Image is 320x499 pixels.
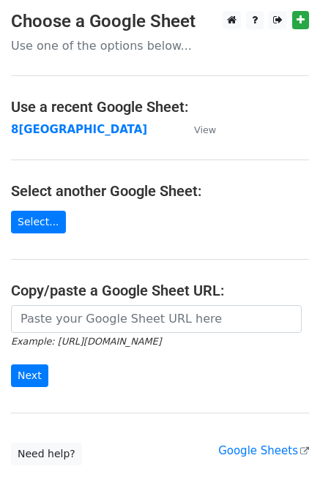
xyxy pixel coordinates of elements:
a: Google Sheets [218,444,309,457]
h4: Copy/paste a Google Sheet URL: [11,282,309,299]
small: View [194,124,216,135]
h3: Choose a Google Sheet [11,11,309,32]
a: 8[GEOGRAPHIC_DATA] [11,123,147,136]
a: Select... [11,211,66,233]
a: Need help? [11,443,82,465]
h4: Select another Google Sheet: [11,182,309,200]
small: Example: [URL][DOMAIN_NAME] [11,336,161,347]
a: View [179,123,216,136]
h4: Use a recent Google Sheet: [11,98,309,116]
input: Paste your Google Sheet URL here [11,305,302,333]
p: Use one of the options below... [11,38,309,53]
input: Next [11,364,48,387]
